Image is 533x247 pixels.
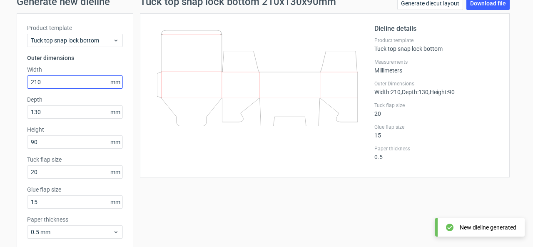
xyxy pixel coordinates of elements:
div: Millimeters [374,59,499,74]
label: Tuck flap size [27,155,123,164]
span: mm [108,76,122,88]
label: Tuck flap size [374,102,499,109]
h2: Dieline details [374,24,499,34]
span: mm [108,136,122,148]
label: Height [27,125,123,134]
label: Glue flap size [27,185,123,194]
span: , Depth : 130 [401,89,428,95]
span: mm [108,196,122,208]
div: 0.5 [374,145,499,160]
span: Width : 210 [374,89,401,95]
div: New dieline generated [460,223,516,232]
label: Product template [374,37,499,44]
span: mm [108,166,122,178]
label: Width [27,65,123,74]
h3: Outer dimensions [27,54,123,62]
label: Glue flap size [374,124,499,130]
span: Tuck top snap lock bottom [31,36,113,45]
span: 0.5 mm [31,228,113,236]
div: Tuck top snap lock bottom [374,37,499,52]
label: Outer Dimensions [374,80,499,87]
label: Paper thickness [27,215,123,224]
span: , Height : 90 [428,89,455,95]
label: Product template [27,24,123,32]
div: 20 [374,102,499,117]
label: Depth [27,95,123,104]
span: mm [108,106,122,118]
label: Measurements [374,59,499,65]
label: Paper thickness [374,145,499,152]
div: 15 [374,124,499,139]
